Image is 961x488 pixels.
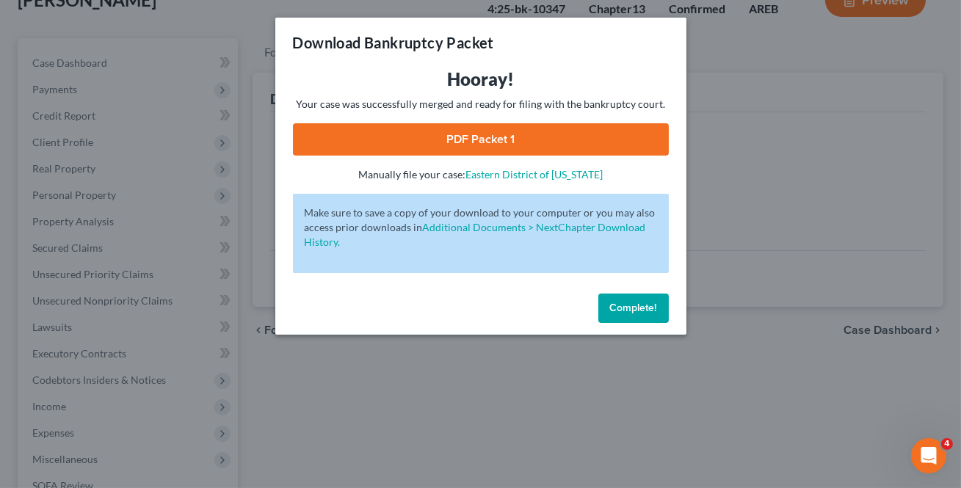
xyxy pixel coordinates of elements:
button: Complete! [598,294,669,323]
p: Make sure to save a copy of your download to your computer or you may also access prior downloads in [305,205,657,250]
h3: Download Bankruptcy Packet [293,32,494,53]
p: Your case was successfully merged and ready for filing with the bankruptcy court. [293,97,669,112]
iframe: Intercom live chat [911,438,946,473]
p: Manually file your case: [293,167,669,182]
a: Additional Documents > NextChapter Download History. [305,221,646,248]
span: 4 [941,438,953,450]
a: Eastern District of [US_STATE] [465,168,603,181]
span: Complete! [610,302,657,314]
a: PDF Packet 1 [293,123,669,156]
h3: Hooray! [293,68,669,91]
